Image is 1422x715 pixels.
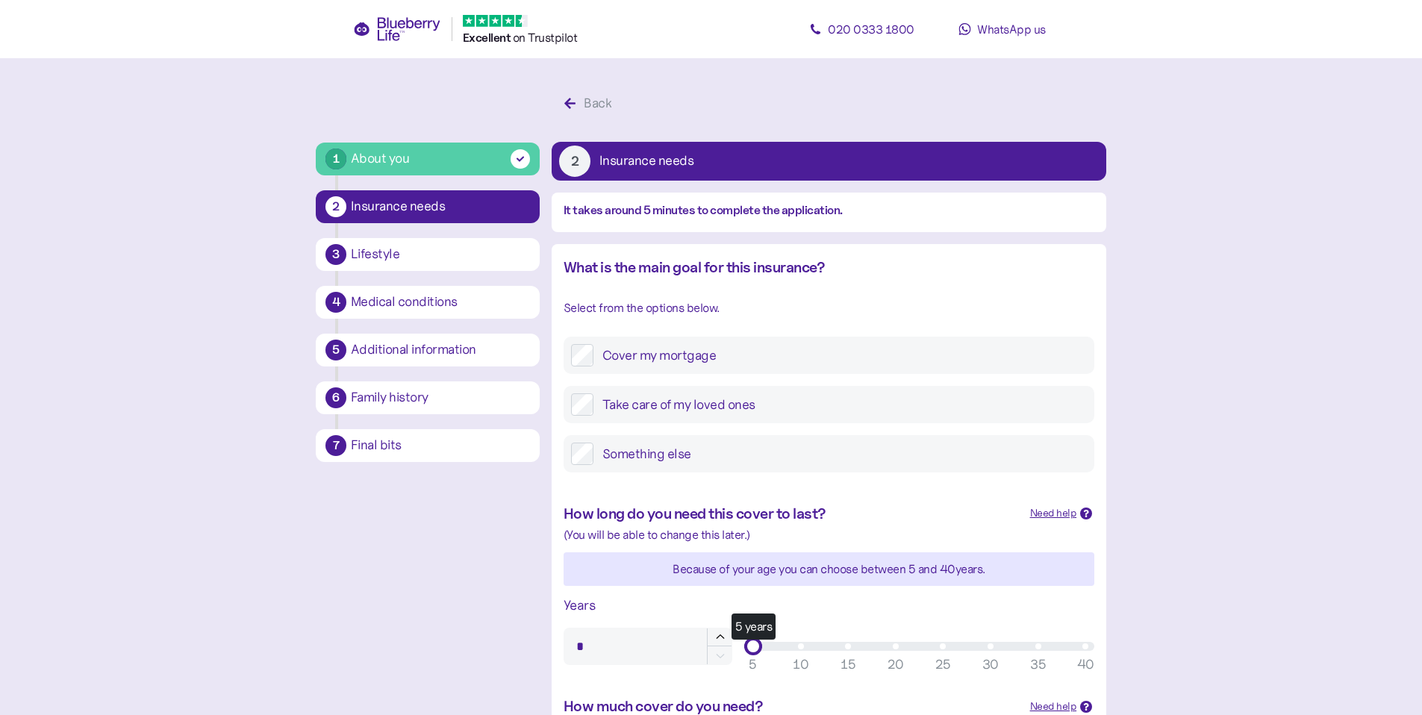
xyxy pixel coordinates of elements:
[316,190,540,223] button: 2Insurance needs
[564,502,1018,525] div: How long do you need this cover to last?
[584,93,611,113] div: Back
[325,196,346,217] div: 2
[828,22,914,37] span: 020 0333 1800
[564,595,1094,616] div: Years
[749,655,758,675] div: 5
[1077,655,1094,675] div: 40
[1030,505,1077,522] div: Need help
[351,296,530,309] div: Medical conditions
[982,655,999,675] div: 30
[564,256,1094,279] div: What is the main goal for this insurance?
[351,439,530,452] div: Final bits
[316,238,540,271] button: 3Lifestyle
[559,146,590,177] div: 2
[935,655,951,675] div: 25
[1030,699,1077,715] div: Need help
[564,525,1094,544] div: (You will be able to change this later.)
[977,22,1046,37] span: WhatsApp us
[935,14,1070,44] a: WhatsApp us
[564,299,1094,317] div: Select from the options below.
[793,655,808,675] div: 10
[841,655,855,675] div: 15
[325,387,346,408] div: 6
[351,391,530,405] div: Family history
[593,443,1087,465] label: Something else
[325,292,346,313] div: 4
[351,343,530,357] div: Additional information
[325,244,346,265] div: 3
[351,149,410,169] div: About you
[351,248,530,261] div: Lifestyle
[316,429,540,462] button: 7Final bits
[599,154,694,168] div: Insurance needs
[888,655,904,675] div: 20
[316,143,540,175] button: 1About you
[325,435,346,456] div: 7
[316,286,540,319] button: 4Medical conditions
[463,31,513,45] span: Excellent ️
[316,334,540,366] button: 5Additional information
[564,202,1094,220] div: It takes around 5 minutes to complete the application.
[325,340,346,360] div: 5
[795,14,929,44] a: 020 0333 1800
[552,142,1106,181] button: 2Insurance needs
[325,149,346,169] div: 1
[513,30,578,45] span: on Trustpilot
[316,381,540,414] button: 6Family history
[351,200,530,213] div: Insurance needs
[552,88,629,119] button: Back
[593,393,1087,416] label: Take care of my loved ones
[593,344,1087,366] label: Cover my mortgage
[1030,655,1046,675] div: 35
[564,560,1094,578] div: Because of your age you can choose between 5 and 40 years.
